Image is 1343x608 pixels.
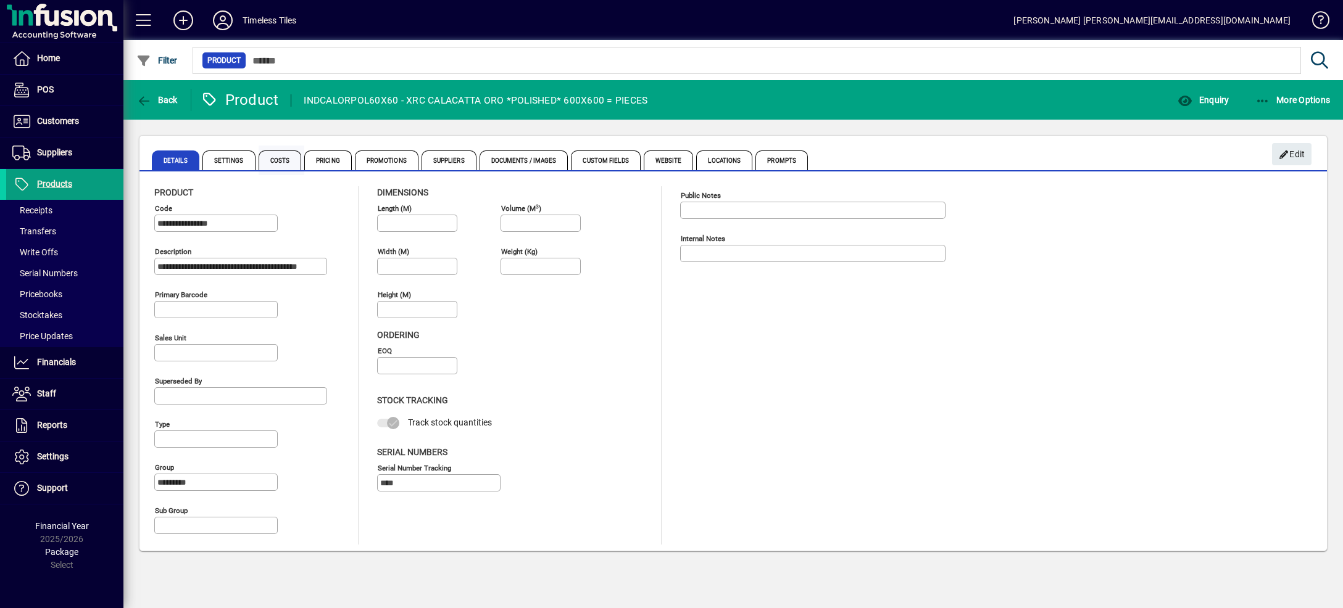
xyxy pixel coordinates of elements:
[6,379,123,409] a: Staff
[136,55,178,65] span: Filter
[1175,89,1232,111] button: Enquiry
[37,53,60,63] span: Home
[681,191,721,200] mat-label: Public Notes
[6,305,123,326] a: Stocktakes
[378,463,451,472] mat-label: Serial Number tracking
[123,89,191,111] app-page-header-button: Back
[480,150,568,170] span: Documents / Images
[37,179,72,189] span: Products
[501,204,541,213] mat-label: Volume (m )
[12,226,56,236] span: Transfers
[6,200,123,221] a: Receipts
[164,9,203,31] button: Add
[133,49,181,72] button: Filter
[37,357,76,367] span: Financials
[1272,143,1312,165] button: Edit
[6,442,123,472] a: Settings
[422,150,476,170] span: Suppliers
[259,150,302,170] span: Costs
[378,247,409,256] mat-label: Width (m)
[696,150,752,170] span: Locations
[12,268,78,278] span: Serial Numbers
[681,234,725,243] mat-label: Internal Notes
[203,9,243,31] button: Profile
[155,377,202,385] mat-label: Superseded by
[155,247,191,256] mat-label: Description
[755,150,808,170] span: Prompts
[1255,95,1331,105] span: More Options
[37,483,68,493] span: Support
[207,54,241,67] span: Product
[45,547,78,557] span: Package
[12,289,62,299] span: Pricebooks
[378,290,411,299] mat-label: Height (m)
[6,410,123,441] a: Reports
[6,263,123,284] a: Serial Numbers
[35,521,89,531] span: Financial Year
[155,420,170,429] mat-label: Type
[37,147,72,157] span: Suppliers
[202,150,256,170] span: Settings
[6,326,123,347] a: Price Updates
[304,150,352,170] span: Pricing
[377,187,428,197] span: Dimensions
[644,150,694,170] span: Website
[536,203,539,209] sup: 3
[12,205,52,215] span: Receipts
[37,451,69,461] span: Settings
[201,90,279,110] div: Product
[6,221,123,242] a: Transfers
[304,91,647,110] div: INDCALORPOL60X60 - XRC CALACATTA ORO *POLISHED* 600X600 = PIECES
[6,284,123,305] a: Pricebooks
[1013,10,1291,30] div: [PERSON_NAME] [PERSON_NAME][EMAIL_ADDRESS][DOMAIN_NAME]
[133,89,181,111] button: Back
[37,116,79,126] span: Customers
[501,247,538,256] mat-label: Weight (Kg)
[155,334,186,342] mat-label: Sales unit
[377,447,447,457] span: Serial Numbers
[155,290,207,299] mat-label: Primary barcode
[136,95,178,105] span: Back
[378,347,392,355] mat-label: EOQ
[152,150,199,170] span: Details
[12,331,73,341] span: Price Updates
[6,75,123,105] a: POS
[37,388,56,398] span: Staff
[355,150,418,170] span: Promotions
[6,473,123,504] a: Support
[37,420,67,430] span: Reports
[6,106,123,137] a: Customers
[243,10,296,30] div: Timeless Tiles
[37,84,54,94] span: POS
[155,463,174,472] mat-label: Group
[12,247,58,257] span: Write Offs
[1178,95,1229,105] span: Enquiry
[6,43,123,74] a: Home
[155,506,188,515] mat-label: Sub group
[408,417,492,427] span: Track stock quantities
[154,187,193,197] span: Product
[1303,2,1328,43] a: Knowledge Base
[12,310,62,320] span: Stocktakes
[377,395,448,405] span: Stock Tracking
[155,204,172,213] mat-label: Code
[571,150,640,170] span: Custom Fields
[1279,144,1305,165] span: Edit
[378,204,412,213] mat-label: Length (m)
[6,138,123,168] a: Suppliers
[6,242,123,263] a: Write Offs
[377,330,420,340] span: Ordering
[6,347,123,378] a: Financials
[1252,89,1334,111] button: More Options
